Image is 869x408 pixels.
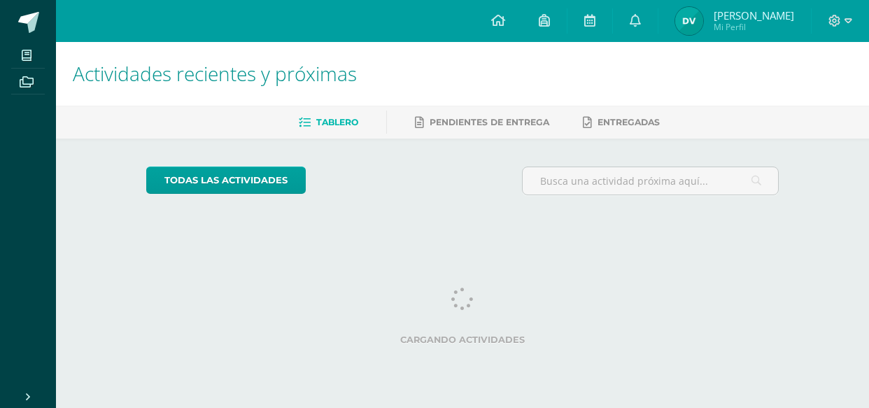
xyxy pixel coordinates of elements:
[73,60,357,87] span: Actividades recientes y próximas
[583,111,660,134] a: Entregadas
[146,335,779,345] label: Cargando actividades
[714,21,794,33] span: Mi Perfil
[598,117,660,127] span: Entregadas
[146,167,306,194] a: todas las Actividades
[430,117,549,127] span: Pendientes de entrega
[299,111,358,134] a: Tablero
[714,8,794,22] span: [PERSON_NAME]
[675,7,703,35] img: 0370db648e8cf47cf9142de69652201e.png
[415,111,549,134] a: Pendientes de entrega
[523,167,779,195] input: Busca una actividad próxima aquí...
[316,117,358,127] span: Tablero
